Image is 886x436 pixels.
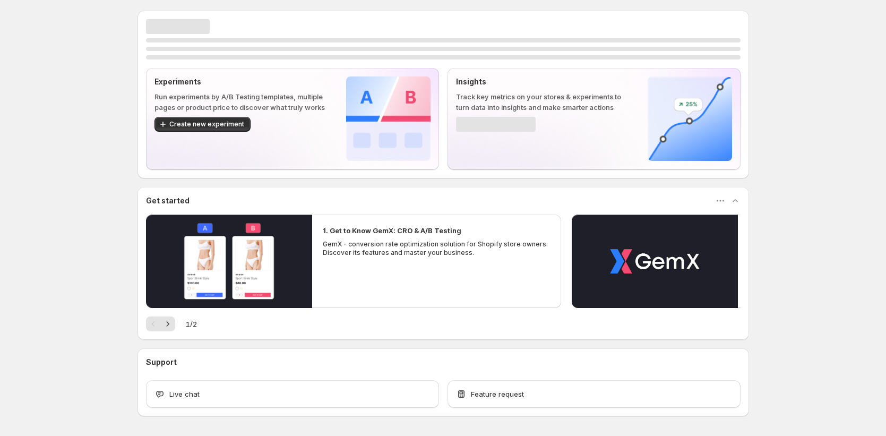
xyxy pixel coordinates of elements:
span: Live chat [169,389,200,399]
span: Create new experiment [169,120,244,129]
p: Experiments [154,76,329,87]
nav: Pagination [146,317,175,331]
p: GemX - conversion rate optimization solution for Shopify store owners. Discover its features and ... [323,240,551,257]
h2: 1. Get to Know GemX: CRO & A/B Testing [323,225,461,236]
span: 1 / 2 [186,319,197,329]
button: Next [160,317,175,331]
img: Experiments [346,76,431,161]
button: Play video [146,215,312,308]
p: Insights [456,76,631,87]
p: Track key metrics on your stores & experiments to turn data into insights and make smarter actions [456,91,631,113]
button: Play video [572,215,738,308]
img: Insights [648,76,732,161]
p: Run experiments by A/B Testing templates, multiple pages or product price to discover what truly ... [154,91,329,113]
button: Create new experiment [154,117,251,132]
h3: Support [146,357,177,367]
h3: Get started [146,195,190,206]
span: Feature request [471,389,524,399]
